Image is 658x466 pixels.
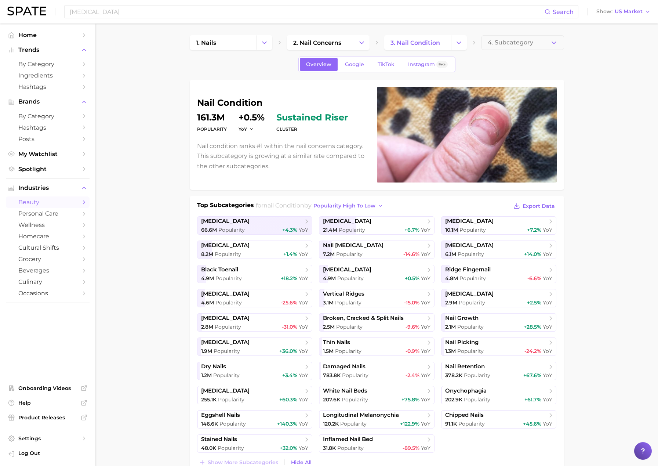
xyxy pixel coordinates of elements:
[291,459,312,466] span: Hide All
[596,10,612,14] span: Show
[439,61,446,68] span: Beta
[300,58,338,71] a: Overview
[18,256,77,263] span: grocery
[201,266,238,273] span: black toenail
[215,251,241,257] span: Popularity
[7,7,46,15] img: SPATE
[323,420,339,427] span: 120.2k
[339,58,370,71] a: Google
[323,275,336,282] span: 4.9m
[6,412,90,423] a: Product Releases
[201,363,226,370] span: dry nails
[445,363,485,370] span: nail retention
[263,202,304,209] span: nail condition
[6,219,90,231] a: wellness
[201,445,216,451] span: 48.0k
[6,133,90,145] a: Posts
[553,8,574,15] span: Search
[441,337,557,356] a: nail picking1.3m Popularity-24.2% YoY
[213,372,240,379] span: Popularity
[323,290,364,297] span: vertical ridges
[279,348,297,354] span: +36.0%
[208,459,278,466] span: Show more subcategories
[6,265,90,276] a: beverages
[323,445,336,451] span: 31.8k
[421,324,430,330] span: YoY
[18,61,77,68] span: by Category
[421,275,430,282] span: YoY
[445,251,456,257] span: 6.1m
[6,111,90,122] a: by Category
[18,244,77,251] span: cultural shifts
[524,324,541,330] span: +28.5%
[459,299,485,306] span: Popularity
[256,202,385,209] span: for by
[18,450,84,456] span: Log Out
[319,386,435,404] a: white nail beds207.6k Popularity+75.8% YoY
[201,372,212,379] span: 1.2m
[6,253,90,265] a: grocery
[299,396,308,403] span: YoY
[323,339,350,346] span: thin nails
[280,445,297,451] span: +32.0%
[319,241,435,259] a: nail [MEDICAL_DATA]7.2m Popularity-14.6% YoY
[323,242,383,249] span: nail [MEDICAL_DATA]
[323,315,404,322] span: broken, cracked & split nails
[421,251,430,257] span: YoY
[543,227,552,233] span: YoY
[18,185,77,191] span: Industries
[441,289,557,307] a: [MEDICAL_DATA]2.9m Popularity+2.5% YoY
[345,61,364,68] span: Google
[201,315,250,322] span: [MEDICAL_DATA]
[323,266,371,273] span: [MEDICAL_DATA]
[459,275,486,282] span: Popularity
[6,81,90,93] a: Hashtags
[201,227,217,233] span: 66.6m
[445,324,456,330] span: 2.1m
[400,420,419,427] span: +122.9%
[323,363,366,370] span: damaged nails
[458,420,485,427] span: Popularity
[197,201,254,212] h1: Top Subcategories
[445,266,491,273] span: ridge fingernail
[197,265,313,283] a: black toenail4.9m Popularity+18.2% YoY
[384,35,451,50] a: 3. nail condition
[323,218,371,225] span: [MEDICAL_DATA]
[445,412,484,419] span: chipped nails
[299,324,308,330] span: YoY
[215,275,242,282] span: Popularity
[445,218,494,225] span: [MEDICAL_DATA]
[197,241,313,259] a: [MEDICAL_DATA]8.2m Popularity+1.4% YoY
[18,47,77,53] span: Trends
[18,267,77,274] span: beverages
[18,233,77,240] span: homecare
[6,448,90,460] a: Log out. Currently logged in with e-mail yumi.toki@spate.nyc.
[69,6,545,18] input: Search here for a brand, industry, or ingredient
[6,44,90,55] button: Trends
[18,32,77,39] span: Home
[197,434,313,453] a: stained nails48.0k Popularity+32.0% YoY
[543,299,552,306] span: YoY
[18,151,77,158] span: My Watchlist
[543,324,552,330] span: YoY
[197,289,313,307] a: [MEDICAL_DATA]4.6m Popularity-25.6% YoY
[287,35,354,50] a: 2. nail concerns
[282,372,297,379] span: +3.4%
[18,400,77,406] span: Help
[6,208,90,219] a: personal care
[527,275,541,282] span: -6.6%
[6,96,90,107] button: Brands
[401,396,419,403] span: +75.8%
[323,227,337,233] span: 21.4m
[319,434,435,453] a: inflamed nail bed31.8k Popularity-89.5% YoY
[299,445,308,451] span: YoY
[299,420,308,427] span: YoY
[524,348,541,354] span: -24.2%
[404,299,419,306] span: -15.0%
[445,396,462,403] span: 202.9k
[239,126,254,132] button: YoY
[299,348,308,354] span: YoY
[406,324,419,330] span: -9.6%
[201,242,250,249] span: [MEDICAL_DATA]
[18,113,77,120] span: by Category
